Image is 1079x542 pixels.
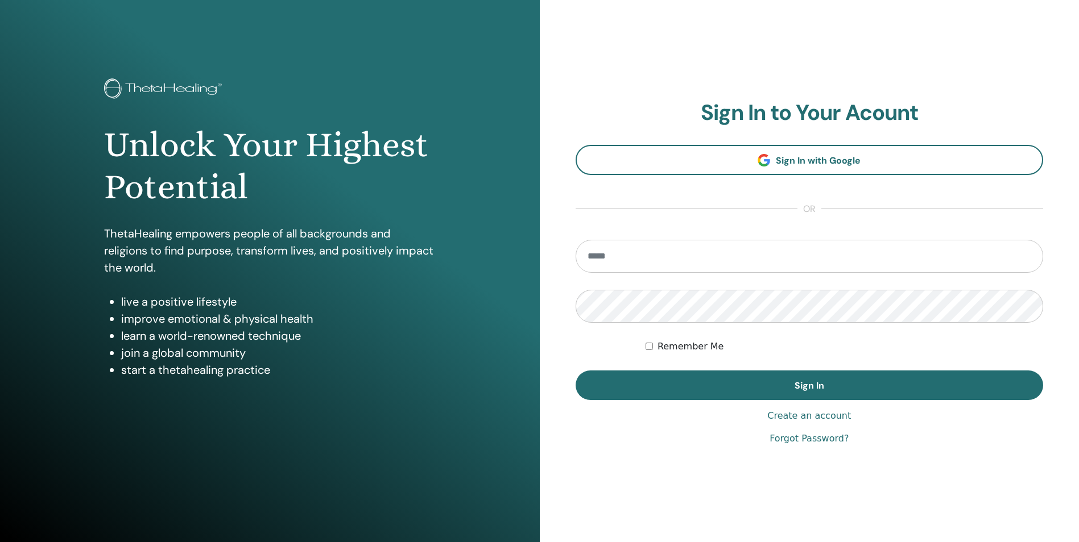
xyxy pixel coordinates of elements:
[121,293,435,310] li: live a positive lifestyle
[121,327,435,344] li: learn a world-renowned technique
[776,155,861,166] span: Sign In with Google
[104,124,435,209] h1: Unlock Your Highest Potential
[767,409,851,423] a: Create an account
[121,310,435,327] li: improve emotional & physical health
[104,225,435,276] p: ThetaHealing empowers people of all backgrounds and religions to find purpose, transform lives, a...
[646,340,1043,353] div: Keep me authenticated indefinitely or until I manually logout
[121,344,435,361] li: join a global community
[576,370,1044,400] button: Sign In
[797,202,821,216] span: or
[795,380,824,391] span: Sign In
[576,145,1044,175] a: Sign In with Google
[770,432,849,445] a: Forgot Password?
[121,361,435,378] li: start a thetahealing practice
[576,100,1044,126] h2: Sign In to Your Acount
[658,340,724,353] label: Remember Me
